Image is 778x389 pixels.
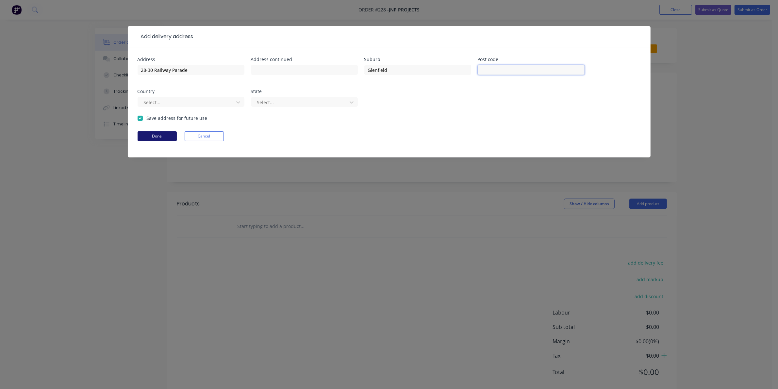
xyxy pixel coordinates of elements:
[251,57,358,62] div: Address continued
[185,131,224,141] button: Cancel
[478,57,585,62] div: Post code
[138,89,244,94] div: Country
[138,57,244,62] div: Address
[138,131,177,141] button: Done
[251,89,358,94] div: State
[147,115,207,122] label: Save address for future use
[364,57,471,62] div: Suburb
[138,33,193,41] div: Add delivery address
